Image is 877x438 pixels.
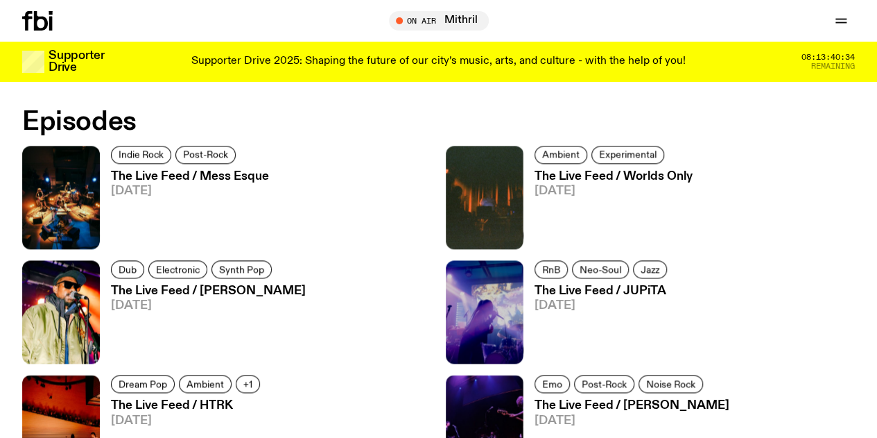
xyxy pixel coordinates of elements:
[219,264,264,274] span: Synth Pop
[574,375,634,393] a: Post-Rock
[633,260,667,278] a: Jazz
[111,285,306,297] h3: The Live Feed / [PERSON_NAME]
[111,171,269,183] h3: The Live Feed / Mess Esque
[49,50,104,74] h3: Supporter Drive
[535,260,568,278] a: RnB
[542,264,560,274] span: RnB
[599,149,657,160] span: Experimental
[535,375,570,393] a: Emo
[523,285,671,364] a: The Live Feed / JUPiTA[DATE]
[100,171,269,249] a: The Live Feed / Mess Esque[DATE]
[801,53,855,61] span: 08:13:40:34
[243,379,252,389] span: +1
[639,375,703,393] a: Noise Rock
[580,264,621,274] span: Neo-Soul
[646,379,695,389] span: Noise Rock
[22,260,100,364] img: A portrait shot of Keanu Nelson singing into a microphone, shot from the waist up. He is wearing ...
[22,110,573,135] h2: Episodes
[535,185,693,197] span: [DATE]
[535,415,729,427] span: [DATE]
[111,146,171,164] a: Indie Rock
[535,171,693,183] h3: The Live Feed / Worlds Only
[811,62,855,70] span: Remaining
[175,146,236,164] a: Post-Rock
[119,264,137,274] span: Dub
[119,149,164,160] span: Indie Rock
[582,379,627,389] span: Post-Rock
[186,379,224,389] span: Ambient
[591,146,664,164] a: Experimental
[111,300,306,312] span: [DATE]
[446,146,523,249] img: A grainy film image of shadowy band figures on stage, with red light behind them
[119,379,167,389] span: Dream Pop
[156,264,200,274] span: Electronic
[236,375,260,393] button: +1
[535,285,671,297] h3: The Live Feed / JUPiTA
[535,300,671,312] span: [DATE]
[111,185,269,197] span: [DATE]
[389,11,489,31] button: On AirMithril
[111,400,264,412] h3: The Live Feed / HTRK
[111,260,144,278] a: Dub
[535,146,587,164] a: Ambient
[111,415,264,427] span: [DATE]
[572,260,629,278] a: Neo-Soul
[535,400,729,412] h3: The Live Feed / [PERSON_NAME]
[191,56,686,68] p: Supporter Drive 2025: Shaping the future of our city’s music, arts, and culture - with the help o...
[100,285,306,364] a: The Live Feed / [PERSON_NAME][DATE]
[111,375,175,393] a: Dream Pop
[523,171,693,249] a: The Live Feed / Worlds Only[DATE]
[641,264,659,274] span: Jazz
[211,260,272,278] a: Synth Pop
[542,379,562,389] span: Emo
[179,375,232,393] a: Ambient
[183,149,228,160] span: Post-Rock
[542,149,580,160] span: Ambient
[148,260,207,278] a: Electronic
